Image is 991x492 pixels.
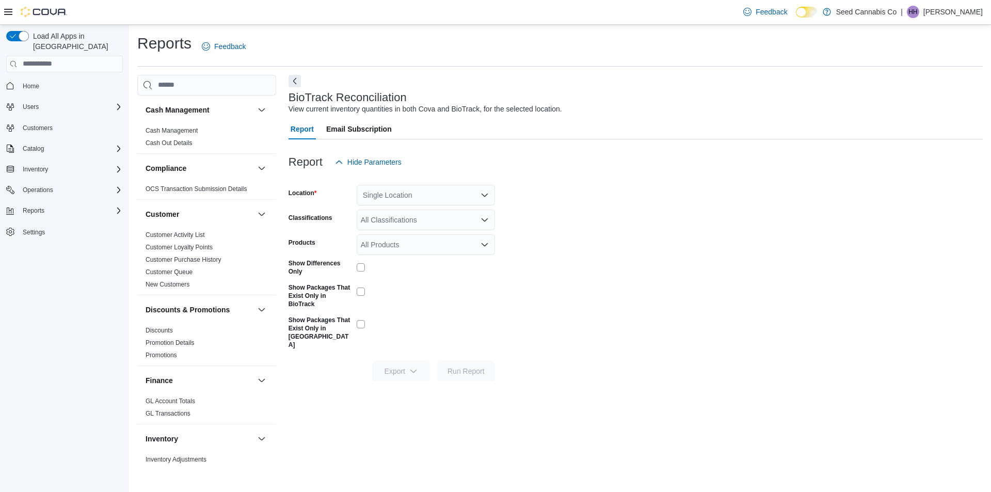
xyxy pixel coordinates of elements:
span: Reports [23,207,44,215]
a: Cash Management [146,127,198,134]
h3: Finance [146,375,173,386]
button: Inventory [255,433,268,445]
a: Settings [19,226,49,239]
button: Finance [255,374,268,387]
span: Feedback [756,7,787,17]
button: Users [19,101,43,113]
button: Open list of options [481,216,489,224]
p: [PERSON_NAME] [923,6,983,18]
h3: Compliance [146,163,186,173]
button: Inventory [2,162,127,177]
label: Show Differences Only [289,259,353,276]
button: Cash Management [255,104,268,116]
button: Operations [19,184,57,196]
span: Settings [23,228,45,236]
span: OCS Transaction Submission Details [146,185,247,193]
h3: Discounts & Promotions [146,305,230,315]
span: Inventory [19,163,123,176]
span: Customer Purchase History [146,256,221,264]
a: Cash Out Details [146,139,193,147]
h3: Cash Management [146,105,210,115]
a: Feedback [198,36,250,57]
a: GL Account Totals [146,398,195,405]
button: Reports [19,204,49,217]
div: Finance [137,395,276,424]
a: GL Transactions [146,410,190,417]
span: Users [23,103,39,111]
button: Inventory [19,163,52,176]
span: Users [19,101,123,113]
input: Dark Mode [796,7,818,18]
div: Hannah Halley [907,6,919,18]
a: Discounts [146,327,173,334]
a: Customer Loyalty Points [146,244,213,251]
span: Email Subscription [326,119,392,139]
h3: Report [289,156,323,168]
span: Operations [23,186,53,194]
span: Feedback [214,41,246,52]
h3: Customer [146,209,179,219]
a: OCS Transaction Submission Details [146,185,247,193]
button: Catalog [2,141,127,156]
span: Inventory Adjustments [146,455,206,464]
a: New Customers [146,281,189,288]
button: Users [2,100,127,114]
nav: Complex example [6,74,123,266]
span: Promotion Details [146,339,195,347]
span: HH [908,6,917,18]
button: Inventory [146,434,253,444]
label: Location [289,189,317,197]
span: Settings [19,225,123,238]
a: Feedback [739,2,791,22]
span: Hide Parameters [347,157,402,167]
button: Finance [146,375,253,386]
button: Reports [2,203,127,218]
span: Home [19,80,123,92]
button: Discounts & Promotions [146,305,253,315]
span: Home [23,82,39,90]
span: Discounts [146,326,173,335]
div: Customer [137,229,276,295]
p: Seed Cannabis Co [836,6,897,18]
button: Catalog [19,142,48,155]
button: Compliance [146,163,253,173]
div: Cash Management [137,124,276,153]
a: Inventory Adjustments [146,456,206,463]
img: Cova [21,7,67,17]
button: Customers [2,120,127,135]
a: Promotions [146,352,177,359]
h1: Reports [137,33,191,54]
a: Customer Activity List [146,231,205,239]
span: Report [291,119,314,139]
button: Customer [255,208,268,220]
div: Compliance [137,183,276,199]
button: Run Report [437,361,495,382]
button: Cash Management [146,105,253,115]
label: Show Packages That Exist Only in [GEOGRAPHIC_DATA] [289,316,353,349]
button: Next [289,75,301,87]
span: Export [378,361,424,382]
a: Customer Purchase History [146,256,221,263]
span: Cash Management [146,126,198,135]
button: Home [2,78,127,93]
button: Export [372,361,430,382]
h3: BioTrack Reconciliation [289,91,407,104]
span: Inventory [23,165,48,173]
p: | [901,6,903,18]
button: Hide Parameters [331,152,406,172]
span: Catalog [23,145,44,153]
span: Customers [23,124,53,132]
h3: Inventory [146,434,178,444]
button: Discounts & Promotions [255,304,268,316]
a: Home [19,80,43,92]
a: Promotion Details [146,339,195,346]
button: Open list of options [481,241,489,249]
a: Customer Queue [146,268,193,276]
label: Show Packages That Exist Only in BioTrack [289,283,353,308]
label: Products [289,239,315,247]
div: View current inventory quantities in both Cova and BioTrack, for the selected location. [289,104,562,115]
